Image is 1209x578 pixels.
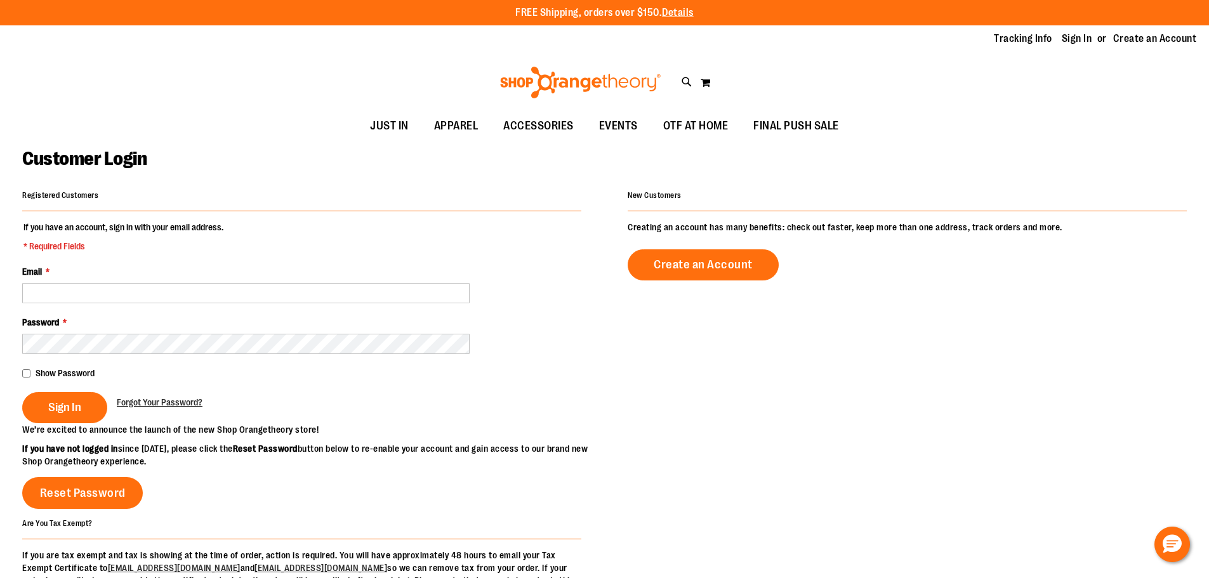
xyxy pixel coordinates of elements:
strong: If you have not logged in [22,443,118,454]
span: Sign In [48,400,81,414]
span: Create an Account [654,258,753,272]
a: [EMAIL_ADDRESS][DOMAIN_NAME] [254,563,387,573]
img: Shop Orangetheory [498,67,663,98]
a: Sign In [1062,32,1092,46]
a: OTF AT HOME [651,112,741,141]
strong: Registered Customers [22,191,98,200]
span: APPAREL [434,112,479,140]
span: OTF AT HOME [663,112,729,140]
a: Create an Account [1113,32,1197,46]
p: since [DATE], please click the button below to re-enable your account and gain access to our bran... [22,442,605,468]
span: Show Password [36,368,95,378]
a: Create an Account [628,249,779,280]
a: APPAREL [421,112,491,141]
a: Reset Password [22,477,143,509]
span: * Required Fields [23,240,223,253]
span: FINAL PUSH SALE [753,112,839,140]
span: Reset Password [40,486,126,500]
span: Forgot Your Password? [117,397,202,407]
a: [EMAIL_ADDRESS][DOMAIN_NAME] [108,563,241,573]
span: EVENTS [599,112,638,140]
a: JUST IN [357,112,421,141]
span: Password [22,317,59,327]
strong: Are You Tax Exempt? [22,518,93,527]
a: Tracking Info [994,32,1052,46]
a: Forgot Your Password? [117,396,202,409]
a: Details [662,7,694,18]
legend: If you have an account, sign in with your email address. [22,221,225,253]
strong: New Customers [628,191,682,200]
p: Creating an account has many benefits: check out faster, keep more than one address, track orders... [628,221,1187,233]
button: Hello, have a question? Let’s chat. [1154,527,1190,562]
strong: Reset Password [233,443,298,454]
a: ACCESSORIES [491,112,586,141]
a: EVENTS [586,112,651,141]
span: ACCESSORIES [503,112,574,140]
p: We’re excited to announce the launch of the new Shop Orangetheory store! [22,423,605,436]
span: JUST IN [370,112,409,140]
span: Email [22,266,42,277]
p: FREE Shipping, orders over $150. [515,6,694,20]
span: Customer Login [22,148,147,169]
a: FINAL PUSH SALE [741,112,852,141]
button: Sign In [22,392,107,423]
